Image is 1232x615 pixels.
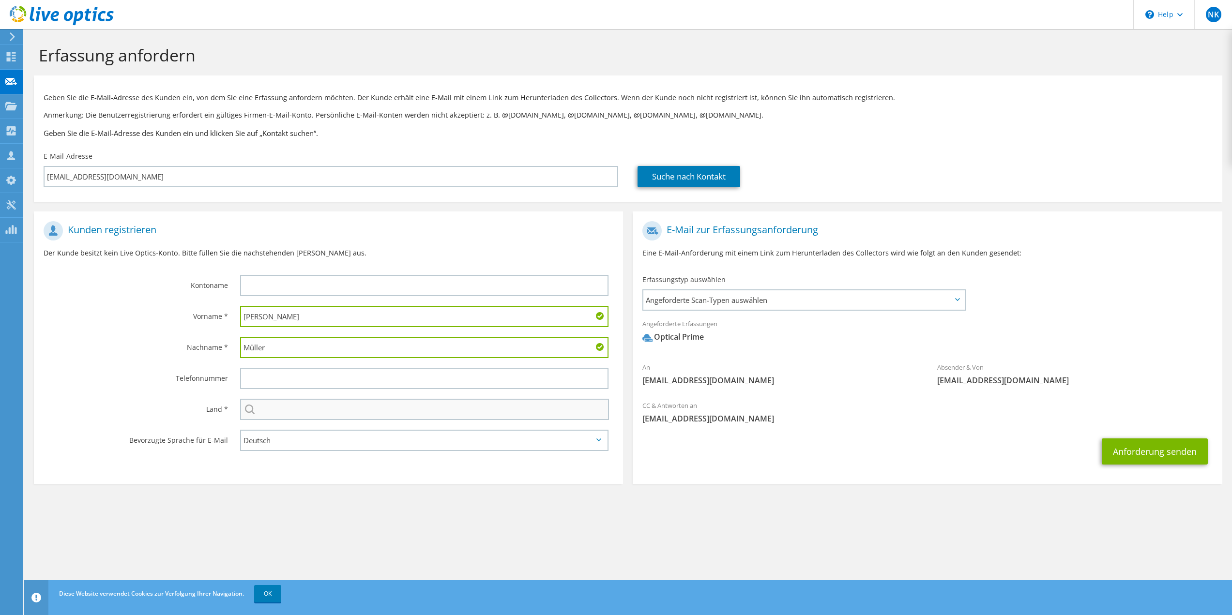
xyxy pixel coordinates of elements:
[1145,10,1154,19] svg: \n
[1102,438,1208,465] button: Anforderung senden
[638,166,740,187] a: Suche nach Kontakt
[642,331,704,343] div: Optical Prime
[642,275,726,285] label: Erfassungstyp auswählen
[928,357,1222,390] div: Absender & Von
[44,151,92,161] label: E-Mail-Adresse
[642,375,918,386] span: [EMAIL_ADDRESS][DOMAIN_NAME]
[44,248,613,258] p: Der Kunde besitzt kein Live Optics-Konto. Bitte füllen Sie die nachstehenden [PERSON_NAME] aus.
[44,221,608,240] h1: Kunden registrieren
[44,306,228,321] label: Vorname *
[643,290,964,310] span: Angeforderte Scan-Typen auswählen
[44,110,1213,120] p: Anmerkung: Die Benutzerregistrierung erfordert ein gültiges Firmen-E-Mail-Konto. Persönliche E-Ma...
[44,128,1213,138] h3: Geben Sie die E-Mail-Adresse des Kunden ein und klicken Sie auf „Kontakt suchen“.
[633,314,1222,352] div: Angeforderte Erfassungen
[39,45,1213,65] h1: Erfassung anfordern
[44,399,228,414] label: Land *
[633,357,928,390] div: An
[44,92,1213,103] p: Geben Sie die E-Mail-Adresse des Kunden ein, von dem Sie eine Erfassung anfordern möchten. Der Ku...
[44,337,228,352] label: Nachname *
[633,395,1222,429] div: CC & Antworten an
[44,275,228,290] label: Kontoname
[44,368,228,383] label: Telefonnummer
[254,585,281,602] a: OK
[642,248,1212,258] p: Eine E-Mail-Anforderung mit einem Link zum Herunterladen des Collectors wird wie folgt an den Kun...
[59,589,244,598] span: Diese Website verwendet Cookies zur Verfolgung Ihrer Navigation.
[642,413,1212,424] span: [EMAIL_ADDRESS][DOMAIN_NAME]
[642,221,1207,240] h1: E-Mail zur Erfassungsanforderung
[44,430,228,445] label: Bevorzugte Sprache für E-Mail
[937,375,1213,386] span: [EMAIL_ADDRESS][DOMAIN_NAME]
[1206,7,1221,22] span: NK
